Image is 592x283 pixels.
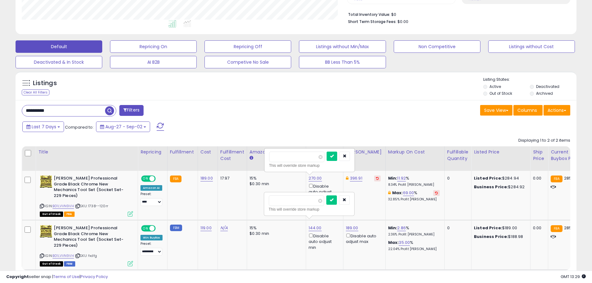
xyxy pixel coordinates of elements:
a: 69.00 [403,190,414,196]
small: FBA [170,176,181,182]
div: Win BuyBox [140,235,163,240]
div: 0.00 [533,225,543,231]
button: Columns [513,105,543,116]
span: FBA [64,212,75,217]
div: 15% [250,225,301,231]
div: % [388,190,440,202]
b: Business Price: [474,184,508,190]
div: This will override store markup [269,206,350,212]
div: Current Buybox Price [551,149,583,162]
b: Max: [388,240,399,245]
small: Amazon Fees. [250,155,253,161]
button: Save View [480,105,512,116]
li: $0 [348,10,566,18]
div: Amazon AI [140,185,162,191]
b: Total Inventory Value: [348,12,390,17]
div: Fulfillable Quantity [447,149,469,162]
th: The percentage added to the cost of goods (COGS) that forms the calculator for Min & Max prices. [385,146,444,171]
span: 285 [564,225,571,231]
div: % [388,176,440,187]
div: Fulfillment [170,149,195,155]
button: Filters [119,105,144,116]
a: 144.00 [309,225,322,231]
span: Last 7 Days [32,124,56,130]
div: Disable auto adjust max [346,232,381,244]
a: B01LVVN9VH [53,253,74,258]
button: Listings without Min/Max [299,40,386,53]
span: ON [142,226,149,231]
div: % [388,225,440,237]
span: $0.00 [397,19,408,25]
a: Terms of Use [53,274,80,280]
button: Listings without Cost [488,40,575,53]
span: All listings that are currently out of stock and unavailable for purchase on Amazon [40,212,63,217]
div: $0.30 min [250,181,301,187]
div: 0 [447,176,466,181]
img: 61YI9Qu2yBL._SL40_.jpg [40,225,52,238]
p: 22.04% Profit [PERSON_NAME] [388,247,440,251]
div: Ship Price [533,149,545,162]
span: ON [142,176,149,181]
span: All listings that are currently out of stock and unavailable for purchase on Amazon [40,261,63,267]
b: Min: [388,225,397,231]
button: Competive No Sale [204,56,291,68]
button: Default [16,40,102,53]
b: Listed Price: [474,225,502,231]
i: Revert to store-level Dynamic Max Price [376,177,379,180]
a: B01LVVN9VH [53,203,74,209]
span: | SKU: 1738--120rr [75,203,108,208]
i: This overrides the store level max markup for this listing [388,191,391,195]
button: Actions [544,105,570,116]
div: 15% [250,176,301,181]
button: Repricing On [110,40,197,53]
label: Archived [536,91,553,96]
h5: Listings [33,79,57,88]
b: [PERSON_NAME] Professional Grade Black Chrome New Mechanics Tool Set (Socket Set-229 Pieces) [54,225,129,250]
div: Preset: [140,192,163,206]
b: Min: [388,175,397,181]
span: OFF [155,226,165,231]
button: Last 7 Days [22,121,64,132]
b: Listed Price: [474,175,502,181]
div: 17.97 [220,176,242,181]
small: FBA [551,225,562,232]
span: Aug-27 - Sep-02 [105,124,142,130]
a: 270.00 [309,175,322,181]
a: 189.00 [346,225,358,231]
a: 189.00 [200,175,213,181]
label: Deactivated [536,84,559,89]
strong: Copyright [6,274,29,280]
p: Listing States: [483,77,576,83]
div: Repricing [140,149,165,155]
div: Clear All Filters [22,89,49,95]
a: N/A [220,225,228,231]
button: Repricing Off [204,40,291,53]
div: [PERSON_NAME] [346,149,383,155]
label: Out of Stock [489,91,512,96]
span: OFF [155,176,165,181]
span: | SKU: fxdfg [75,253,97,258]
div: Listed Price [474,149,528,155]
p: 2.36% Profit [PERSON_NAME] [388,232,440,237]
button: Non Competitive [394,40,480,53]
div: $189.00 [474,225,525,231]
i: Revert to store-level Max Markup [435,191,438,194]
a: Privacy Policy [80,274,108,280]
span: Columns [517,107,537,113]
div: Title [38,149,135,155]
div: Disable auto adjust min [309,232,338,250]
div: % [388,240,440,251]
div: ASIN: [40,176,133,216]
a: 35.00 [399,240,410,246]
div: $284.94 [474,176,525,181]
div: 0 [447,225,466,231]
div: seller snap | | [6,274,108,280]
span: 285 [564,175,571,181]
a: 11.92 [397,175,406,181]
b: Max: [392,190,403,196]
b: Short Term Storage Fees: [348,19,397,24]
div: $284.92 [474,184,525,190]
span: FBM [64,261,75,267]
img: 61YI9Qu2yBL._SL40_.jpg [40,176,52,188]
p: 32.85% Profit [PERSON_NAME] [388,197,440,202]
